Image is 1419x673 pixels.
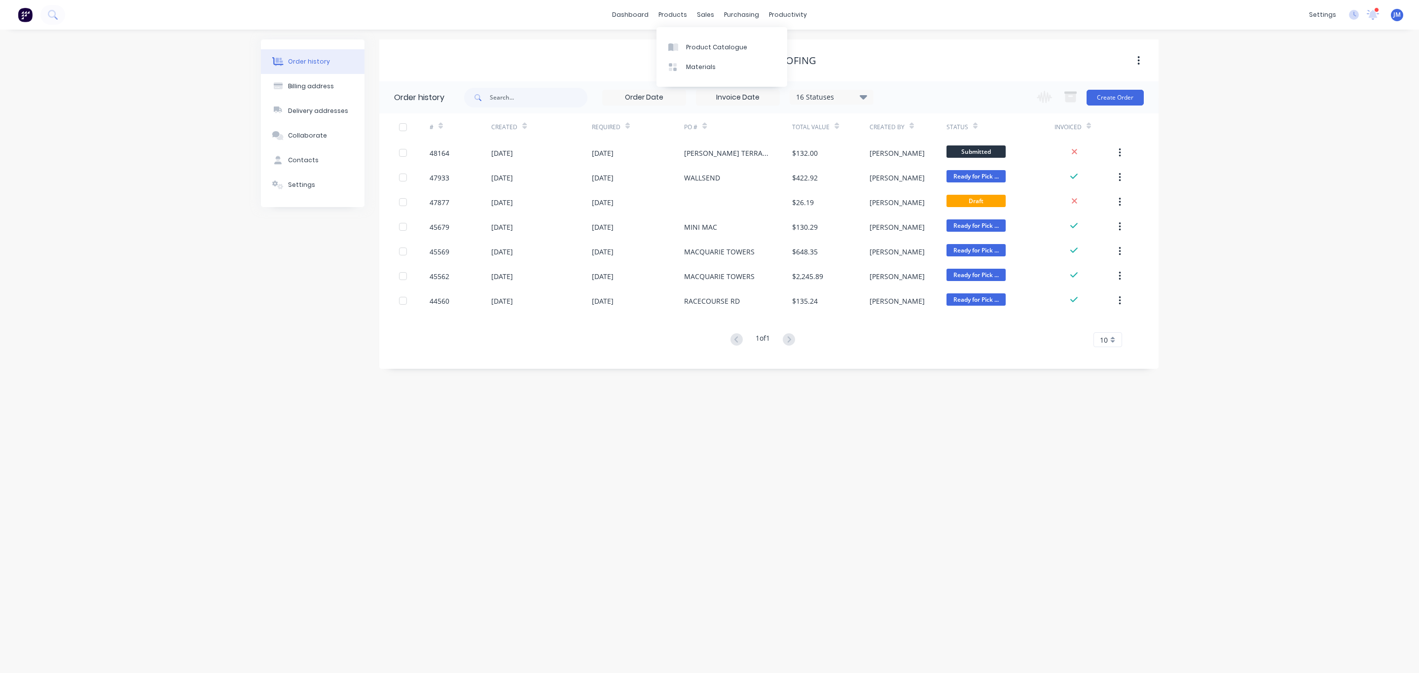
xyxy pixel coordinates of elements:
[684,148,772,158] div: [PERSON_NAME] TERRACE CINEMA
[946,293,1006,306] span: Ready for Pick ...
[18,7,33,22] img: Factory
[684,123,697,132] div: PO #
[946,170,1006,182] span: Ready for Pick ...
[684,247,755,257] div: MACQUARIE TOWERS
[696,90,779,105] input: Invoice Date
[946,113,1055,141] div: Status
[491,113,591,141] div: Created
[870,222,925,232] div: [PERSON_NAME]
[430,123,434,132] div: #
[491,271,513,282] div: [DATE]
[764,7,812,22] div: productivity
[592,173,614,183] div: [DATE]
[288,131,327,140] div: Collaborate
[592,296,614,306] div: [DATE]
[792,113,869,141] div: Total Value
[946,195,1006,207] span: Draft
[288,156,319,165] div: Contacts
[792,247,818,257] div: $648.35
[491,123,517,132] div: Created
[491,173,513,183] div: [DATE]
[686,63,716,71] div: Materials
[1087,90,1144,106] button: Create Order
[490,88,587,107] input: Search...
[870,173,925,183] div: [PERSON_NAME]
[592,123,620,132] div: Required
[491,197,513,208] div: [DATE]
[288,57,330,66] div: Order history
[592,247,614,257] div: [DATE]
[394,92,444,104] div: Order history
[603,90,686,105] input: Order Date
[692,7,719,22] div: sales
[946,269,1006,281] span: Ready for Pick ...
[1055,113,1116,141] div: Invoiced
[607,7,654,22] a: dashboard
[684,222,717,232] div: MINI MAC
[870,123,905,132] div: Created By
[684,173,720,183] div: WALLSEND
[792,296,818,306] div: $135.24
[592,271,614,282] div: [DATE]
[870,247,925,257] div: [PERSON_NAME]
[261,173,364,197] button: Settings
[870,197,925,208] div: [PERSON_NAME]
[792,148,818,158] div: $132.00
[430,148,449,158] div: 48164
[686,43,747,52] div: Product Catalogue
[592,197,614,208] div: [DATE]
[946,219,1006,232] span: Ready for Pick ...
[684,113,792,141] div: PO #
[592,113,685,141] div: Required
[1304,7,1341,22] div: settings
[430,247,449,257] div: 45569
[792,197,814,208] div: $26.19
[756,333,770,347] div: 1 of 1
[792,123,830,132] div: Total Value
[430,296,449,306] div: 44560
[946,145,1006,158] span: Submitted
[261,99,364,123] button: Delivery addresses
[592,148,614,158] div: [DATE]
[430,173,449,183] div: 47933
[491,222,513,232] div: [DATE]
[430,271,449,282] div: 45562
[870,271,925,282] div: [PERSON_NAME]
[288,106,348,115] div: Delivery addresses
[790,92,873,103] div: 16 Statuses
[288,180,315,189] div: Settings
[656,57,787,77] a: Materials
[654,7,692,22] div: products
[491,247,513,257] div: [DATE]
[719,7,764,22] div: purchasing
[946,244,1006,256] span: Ready for Pick ...
[870,113,946,141] div: Created By
[870,296,925,306] div: [PERSON_NAME]
[792,271,823,282] div: $2,245.89
[870,148,925,158] div: [PERSON_NAME]
[792,173,818,183] div: $422.92
[430,197,449,208] div: 47877
[1393,10,1401,19] span: JM
[261,148,364,173] button: Contacts
[1055,123,1082,132] div: Invoiced
[261,74,364,99] button: Billing address
[430,113,491,141] div: #
[491,296,513,306] div: [DATE]
[656,37,787,57] a: Product Catalogue
[792,222,818,232] div: $130.29
[491,148,513,158] div: [DATE]
[261,49,364,74] button: Order history
[261,123,364,148] button: Collaborate
[684,271,755,282] div: MACQUARIE TOWERS
[288,82,334,91] div: Billing address
[430,222,449,232] div: 45679
[684,296,740,306] div: RACECOURSE RD
[1100,335,1108,345] span: 10
[592,222,614,232] div: [DATE]
[946,123,968,132] div: Status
